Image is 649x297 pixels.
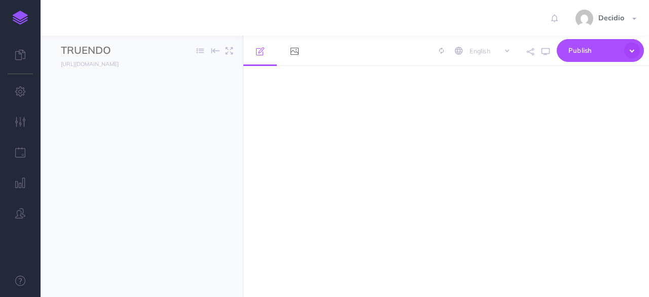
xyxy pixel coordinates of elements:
[13,11,28,25] img: logo-mark.svg
[61,60,119,68] small: [URL][DOMAIN_NAME]
[41,58,129,69] a: [URL][DOMAIN_NAME]
[568,43,619,58] span: Publish
[593,13,629,22] span: Decidio
[575,10,593,27] img: 7f96377f739bcc041f1f8485b8c8cd3c.jpg
[557,39,644,62] button: Publish
[61,43,180,58] input: Documentation Name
